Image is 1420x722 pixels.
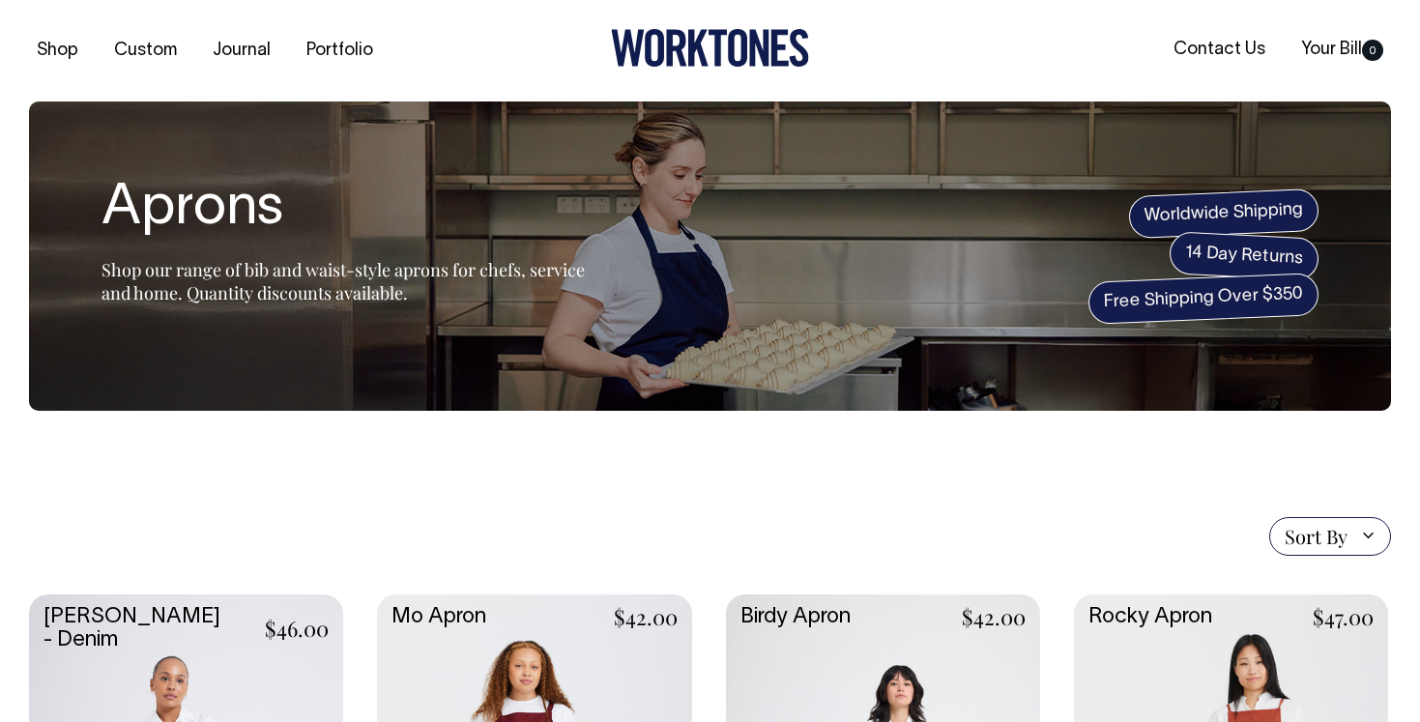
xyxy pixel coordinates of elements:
span: 0 [1362,40,1383,61]
a: Custom [106,35,185,67]
a: Portfolio [299,35,381,67]
a: Contact Us [1166,34,1273,66]
h1: Aprons [101,179,585,241]
a: Shop [29,35,86,67]
span: 14 Day Returns [1169,231,1319,281]
span: Sort By [1285,525,1348,548]
a: Journal [205,35,278,67]
span: Shop our range of bib and waist-style aprons for chefs, service and home. Quantity discounts avai... [101,258,585,304]
a: Your Bill0 [1293,34,1391,66]
span: Free Shipping Over $350 [1087,273,1319,325]
span: Worldwide Shipping [1128,188,1319,239]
